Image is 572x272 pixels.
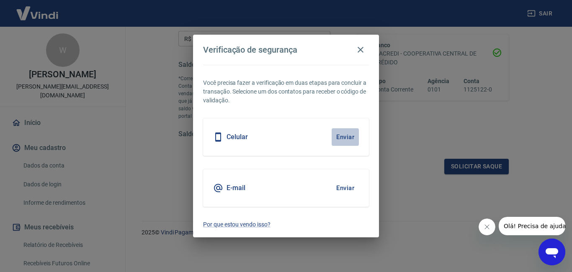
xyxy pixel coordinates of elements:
[332,128,359,146] button: Enviar
[5,6,70,13] span: Olá! Precisa de ajuda?
[203,45,297,55] h4: Verificação de segurança
[539,239,565,265] iframe: Botão para abrir a janela de mensagens
[227,133,248,141] h5: Celular
[332,179,359,197] button: Enviar
[203,220,369,229] a: Por que estou vendo isso?
[479,219,495,235] iframe: Fechar mensagem
[227,184,245,192] h5: E-mail
[203,79,369,105] p: Você precisa fazer a verificação em duas etapas para concluir a transação. Selecione um dos conta...
[499,217,565,235] iframe: Mensagem da empresa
